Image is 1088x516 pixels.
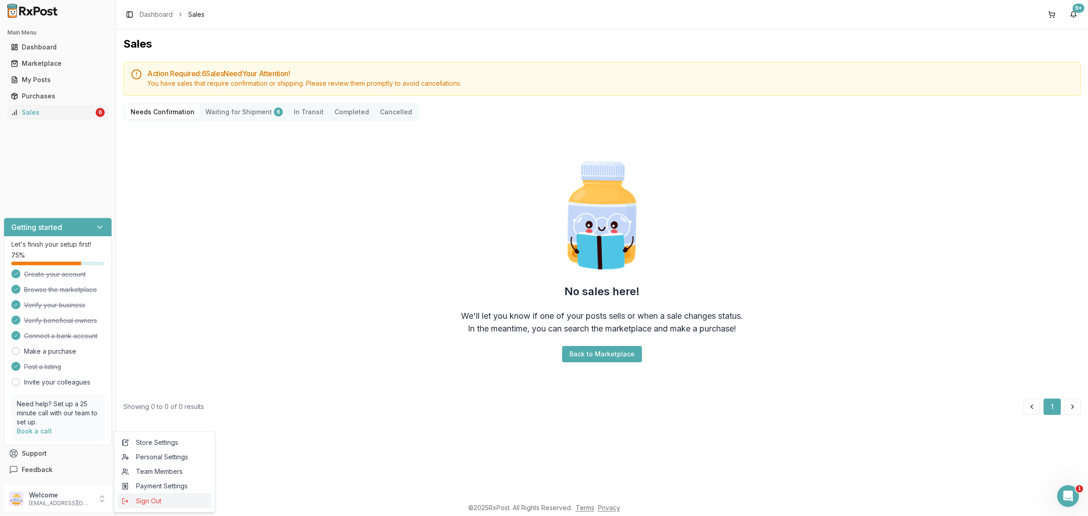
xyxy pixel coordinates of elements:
[4,40,112,54] button: Dashboard
[7,72,108,88] a: My Posts
[7,39,108,55] a: Dashboard
[7,104,108,121] a: Sales6
[11,43,105,52] div: Dashboard
[200,105,288,119] button: Waiting for Shipment
[562,346,642,362] button: Back to Marketplace
[29,500,92,507] p: [EMAIL_ADDRESS][DOMAIN_NAME]
[24,316,97,325] span: Verify beneficial owners
[125,105,200,119] button: Needs Confirmation
[22,465,53,474] span: Feedback
[147,79,1073,88] div: You have sales that require confirmation or shipping. Please review them promptly to avoid cancel...
[4,445,112,462] button: Support
[576,504,594,511] a: Terms
[118,464,211,479] a: Team Members
[96,108,105,117] div: 6
[1073,4,1084,13] div: 9+
[121,482,208,491] span: Payment Settings
[29,491,92,500] p: Welcome
[9,492,24,506] img: User avatar
[121,467,208,476] span: Team Members
[24,331,97,341] span: Connect a bank account
[140,10,173,19] a: Dashboard
[564,284,640,299] h2: No sales here!
[11,75,105,84] div: My Posts
[123,402,204,411] div: Showing 0 to 0 of 0 results
[118,479,211,493] a: Payment Settings
[468,322,736,335] div: In the meantime, you can search the marketplace and make a purchase!
[329,105,374,119] button: Completed
[140,10,204,19] nav: breadcrumb
[24,285,97,294] span: Browse the marketplace
[11,59,105,68] div: Marketplace
[24,270,86,279] span: Create your account
[7,29,108,36] h2: Main Menu
[1076,485,1083,492] span: 1
[4,89,112,103] button: Purchases
[24,301,85,310] span: Verify your business
[7,55,108,72] a: Marketplace
[4,56,112,71] button: Marketplace
[544,157,660,273] img: Smart Pill Bottle
[121,438,208,447] span: Store Settings
[17,427,52,435] a: Book a call
[147,70,1073,77] h5: Action Required: 6 Sale s Need Your Attention!
[121,453,208,462] span: Personal Settings
[11,92,105,101] div: Purchases
[1066,7,1081,22] button: 9+
[121,497,208,506] span: Sign Out
[4,73,112,87] button: My Posts
[118,493,211,508] button: Sign Out
[188,10,204,19] span: Sales
[461,310,743,322] div: We'll let you know if one of your posts sells or when a sale changes status.
[4,462,112,478] button: Feedback
[11,222,62,233] h3: Getting started
[4,4,62,18] img: RxPost Logo
[7,88,108,104] a: Purchases
[1057,485,1079,507] iframe: Intercom live chat
[24,378,90,387] a: Invite your colleagues
[11,240,104,249] p: Let's finish your setup first!
[11,251,25,260] span: 75 %
[11,108,94,117] div: Sales
[24,362,61,371] span: Post a listing
[274,107,283,117] div: 6
[598,504,620,511] a: Privacy
[288,105,329,119] button: In Transit
[118,450,211,464] a: Personal Settings
[374,105,418,119] button: Cancelled
[17,399,99,427] p: Need help? Set up a 25 minute call with our team to set up.
[4,105,112,120] button: Sales6
[118,435,211,450] a: Store Settings
[123,37,1081,51] h1: Sales
[24,347,76,356] a: Make a purchase
[1044,399,1061,415] button: 1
